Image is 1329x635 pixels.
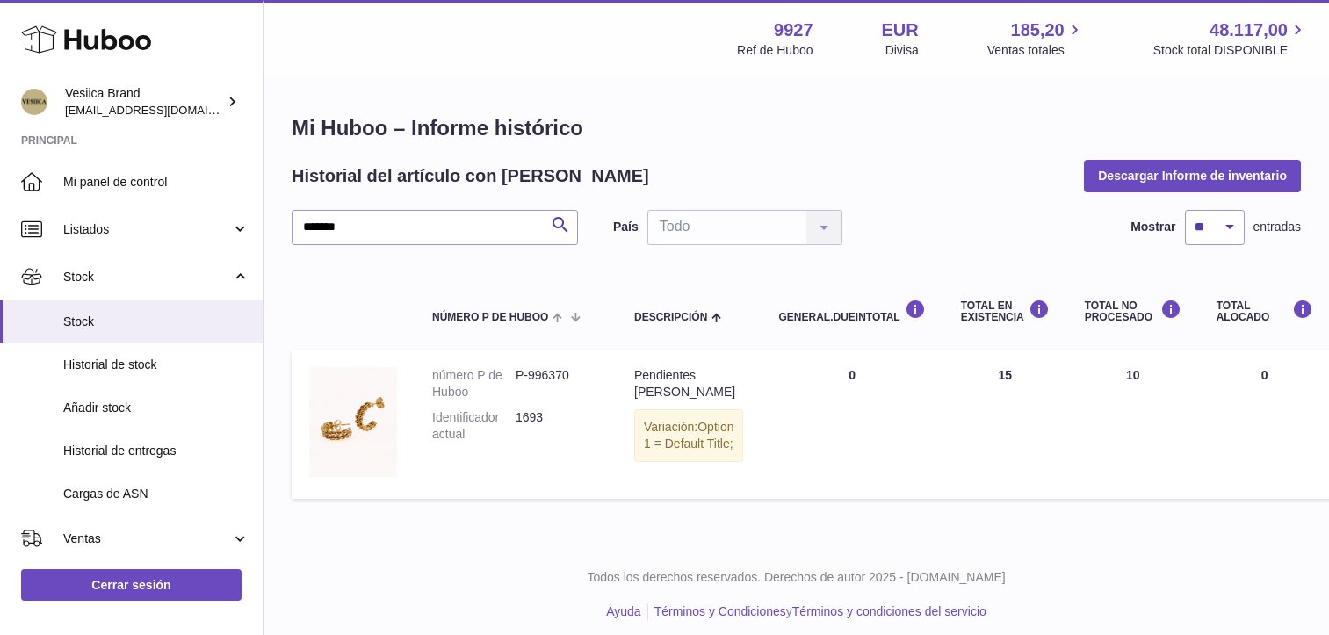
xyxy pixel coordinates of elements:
td: 10 [1067,350,1199,499]
a: Cerrar sesión [21,569,242,601]
div: Divisa [885,42,919,59]
div: Total en EXISTENCIA [961,299,1050,323]
img: logistic@vesiica.com [21,89,47,115]
dd: P-996370 [516,367,599,400]
dt: número P de Huboo [432,367,516,400]
li: y [648,603,986,620]
a: Ayuda [606,604,640,618]
div: Pendientes [PERSON_NAME] [634,367,743,400]
span: [EMAIL_ADDRESS][DOMAIN_NAME] [65,103,258,117]
span: Mi panel de control [63,174,249,191]
a: 48.117,00 Stock total DISPONIBLE [1153,18,1308,59]
span: Option 1 = Default Title; [644,420,733,451]
span: Stock total DISPONIBLE [1153,42,1308,59]
div: Vesiica Brand [65,85,223,119]
td: 0 [761,350,943,499]
button: Descargar Informe de inventario [1084,160,1301,191]
span: Historial de stock [63,357,249,373]
span: Stock [63,269,231,285]
span: Listados [63,221,231,238]
h1: Mi Huboo – Informe histórico [292,114,1301,142]
label: Mostrar [1130,219,1175,235]
div: Ref de Huboo [737,42,813,59]
label: País [613,219,639,235]
span: Descripción [634,312,707,323]
dt: Identificador actual [432,409,516,443]
span: Añadir stock [63,400,249,416]
div: Total NO PROCESADO [1085,299,1181,323]
div: Total ALOCADO [1217,299,1313,323]
td: 15 [943,350,1067,499]
a: Términos y Condiciones [654,604,786,618]
span: 185,20 [1011,18,1065,42]
div: general.dueInTotal [778,299,925,323]
span: número P de Huboo [432,312,548,323]
span: entradas [1253,219,1301,235]
dd: 1693 [516,409,599,443]
a: Términos y condiciones del servicio [792,604,986,618]
div: Variación: [634,409,743,462]
span: Cargas de ASN [63,486,249,502]
span: Stock [63,314,249,330]
strong: EUR [882,18,919,42]
p: Todos los derechos reservados. Derechos de autor 2025 - [DOMAIN_NAME] [278,569,1315,586]
img: product image [309,367,397,477]
h2: Historial del artículo con [PERSON_NAME] [292,164,649,188]
span: Historial de entregas [63,443,249,459]
strong: 9927 [774,18,813,42]
a: 185,20 Ventas totales [987,18,1085,59]
span: Ventas totales [987,42,1085,59]
span: 48.117,00 [1210,18,1288,42]
span: Ventas [63,530,231,547]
